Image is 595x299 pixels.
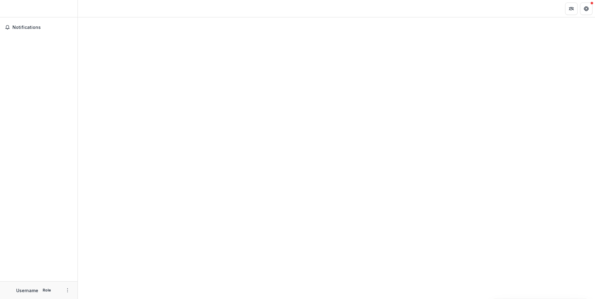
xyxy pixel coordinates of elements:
[16,287,38,294] p: Username
[41,287,53,293] p: Role
[580,2,593,15] button: Get Help
[12,25,73,30] span: Notifications
[64,287,71,294] button: More
[2,22,75,32] button: Notifications
[565,2,578,15] button: Partners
